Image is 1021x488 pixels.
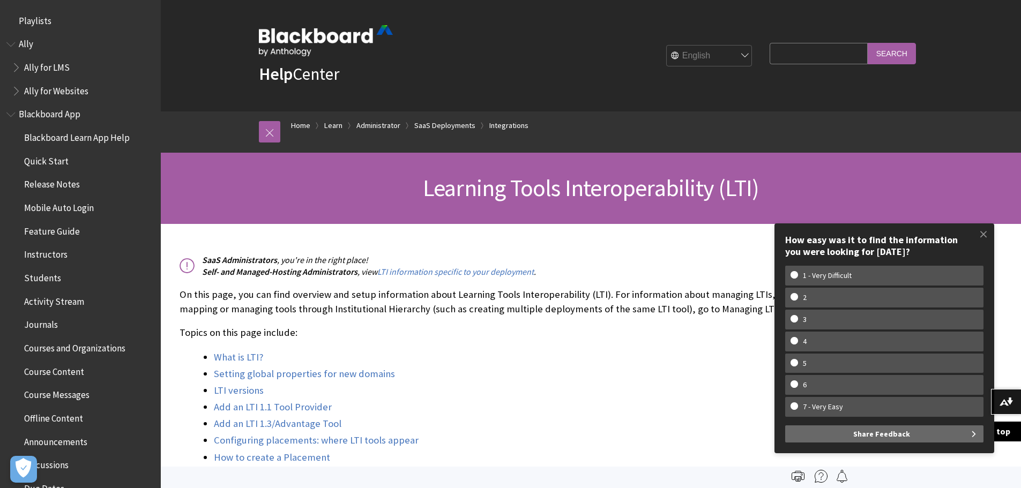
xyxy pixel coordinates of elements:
[202,266,357,277] span: Self- and Managed-Hosting Administrators
[24,409,83,424] span: Offline Content
[24,269,61,283] span: Students
[791,359,819,368] w-span: 5
[836,470,848,483] img: Follow this page
[24,222,80,237] span: Feature Guide
[24,339,125,354] span: Courses and Organizations
[202,254,277,265] span: SaaS Administrators
[24,129,130,143] span: Blackboard Learn App Help
[24,292,84,307] span: Activity Stream
[6,35,154,100] nav: Book outline for Anthology Ally Help
[214,451,330,464] a: How to create a Placement
[377,266,534,277] a: LTI information specific to your deployment
[785,425,983,442] button: Share Feedback
[6,12,154,30] nav: Book outline for Playlists
[791,271,864,280] w-span: 1 - Very Difficult
[214,434,419,447] a: Configuring placements: where LTI tools appear
[815,470,828,483] img: More help
[489,119,528,132] a: Integrations
[853,425,910,442] span: Share Feedback
[24,152,69,167] span: Quick Start
[791,380,819,389] w-span: 6
[19,35,33,50] span: Ally
[19,12,51,26] span: Playlists
[24,433,87,447] span: Announcements
[24,246,68,260] span: Instructors
[10,456,37,483] button: Open Preferences
[214,417,341,430] a: Add an LTI 1.3/Advantage Tool
[356,119,400,132] a: Administrator
[291,119,310,132] a: Home
[791,337,819,346] w-span: 4
[259,63,293,85] strong: Help
[791,293,819,302] w-span: 2
[19,106,80,120] span: Blackboard App
[24,82,88,96] span: Ally for Websites
[180,326,844,340] p: Topics on this page include:
[667,46,752,67] select: Site Language Selector
[24,199,94,213] span: Mobile Auto Login
[24,316,58,331] span: Journals
[24,386,90,401] span: Course Messages
[180,254,844,278] p: , you're in the right place! , view .
[214,351,263,364] a: What is LTI?
[214,367,395,380] a: Setting global properties for new domains
[423,173,759,202] span: Learning Tools Interoperability (LTI)
[180,288,844,316] p: On this page, you can find overview and setup information about Learning Tools Interoperability (...
[868,43,916,64] input: Search
[24,363,84,377] span: Course Content
[214,401,332,414] a: Add an LTI 1.1 Tool Provider
[259,25,393,56] img: Blackboard by Anthology
[791,402,855,411] w-span: 7 - Very Easy
[24,456,69,470] span: Discussions
[259,63,339,85] a: HelpCenter
[791,315,819,324] w-span: 3
[214,384,264,397] a: LTI versions
[785,234,983,257] div: How easy was it to find the information you were looking for [DATE]?
[324,119,342,132] a: Learn
[792,470,804,483] img: Print
[24,176,80,190] span: Release Notes
[414,119,475,132] a: SaaS Deployments
[24,58,70,73] span: Ally for LMS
